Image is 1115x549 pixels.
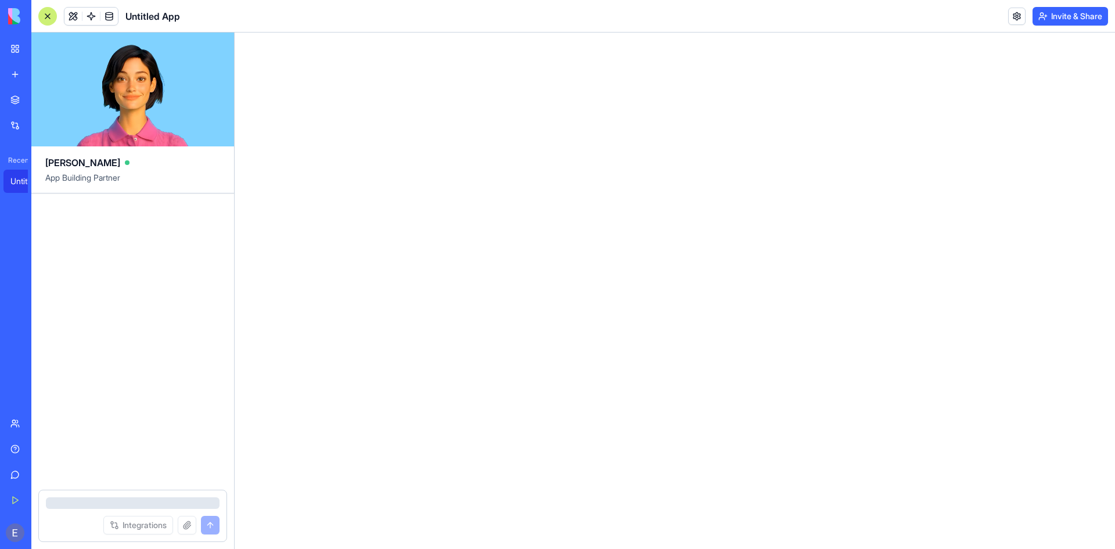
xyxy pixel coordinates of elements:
[3,156,28,165] span: Recent
[125,9,180,23] span: Untitled App
[1033,7,1108,26] button: Invite & Share
[45,156,120,170] span: [PERSON_NAME]
[6,523,24,542] img: ACg8ocJoXQlZ1E5GuSm-_jDYXGVv5Vuxa4eOWdUxGp2u_caith3c6w=s96-c
[45,172,220,193] span: App Building Partner
[10,175,43,187] div: Untitled App
[8,8,80,24] img: logo
[3,170,50,193] a: Untitled App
